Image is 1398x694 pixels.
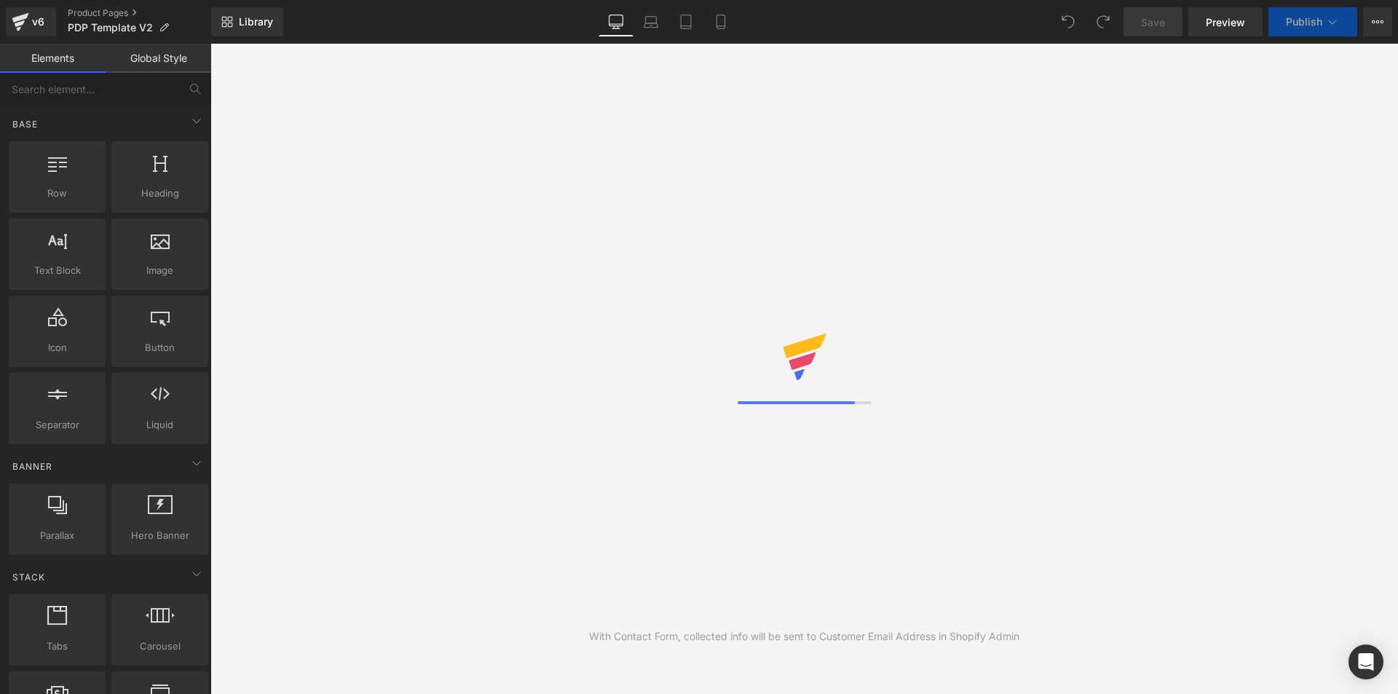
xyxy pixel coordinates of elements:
span: Tabs [13,639,101,654]
span: Heading [116,186,204,201]
button: More [1363,7,1392,36]
a: Desktop [599,7,633,36]
span: Image [116,263,204,278]
span: Row [13,186,101,201]
span: Banner [11,460,54,473]
span: Icon [13,340,101,355]
a: Global Style [106,44,211,73]
span: Parallax [13,528,101,543]
span: Preview [1206,15,1245,30]
a: Product Pages [68,7,211,19]
span: Button [116,340,204,355]
button: Redo [1089,7,1118,36]
span: Text Block [13,263,101,278]
button: Undo [1054,7,1083,36]
span: Library [239,15,273,28]
a: Tablet [668,7,703,36]
span: Stack [11,570,47,584]
span: PDP Template V2 [68,22,153,33]
div: With Contact Form, collected info will be sent to Customer Email Address in Shopify Admin [589,628,1019,644]
span: Publish [1286,16,1322,28]
a: Preview [1188,7,1263,36]
span: Liquid [116,417,204,433]
span: Hero Banner [116,528,204,543]
span: Base [11,117,39,131]
span: Save [1141,15,1165,30]
a: New Library [211,7,283,36]
div: Open Intercom Messenger [1348,644,1383,679]
a: Mobile [703,7,738,36]
span: Separator [13,417,101,433]
a: v6 [6,7,56,36]
a: Laptop [633,7,668,36]
span: Carousel [116,639,204,654]
div: v6 [29,12,47,31]
button: Publish [1268,7,1357,36]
